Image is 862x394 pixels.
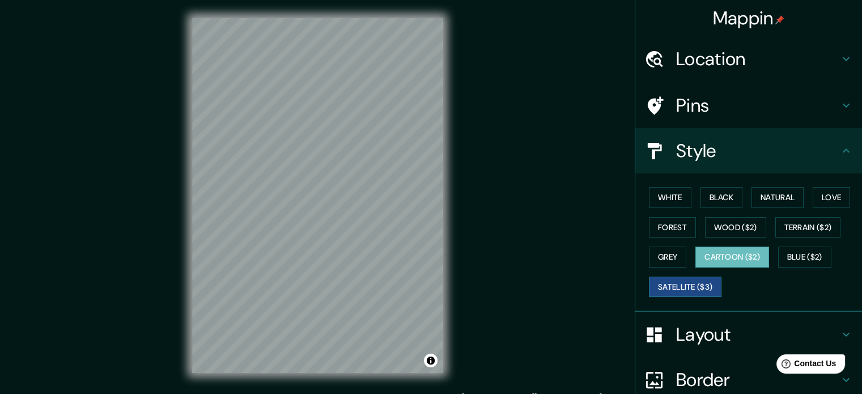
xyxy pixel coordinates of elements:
[676,368,839,391] h4: Border
[676,94,839,117] h4: Pins
[761,350,850,382] iframe: Help widget launcher
[649,277,721,298] button: Satellite ($3)
[751,187,804,208] button: Natural
[676,48,839,70] h4: Location
[649,217,696,238] button: Forest
[775,15,784,24] img: pin-icon.png
[676,139,839,162] h4: Style
[635,36,862,82] div: Location
[705,217,766,238] button: Wood ($2)
[713,7,785,29] h4: Mappin
[775,217,841,238] button: Terrain ($2)
[676,323,839,346] h4: Layout
[635,128,862,173] div: Style
[700,187,743,208] button: Black
[635,312,862,357] div: Layout
[649,187,691,208] button: White
[778,247,831,268] button: Blue ($2)
[635,83,862,128] div: Pins
[649,247,686,268] button: Grey
[813,187,850,208] button: Love
[695,247,769,268] button: Cartoon ($2)
[192,18,443,373] canvas: Map
[424,354,438,367] button: Toggle attribution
